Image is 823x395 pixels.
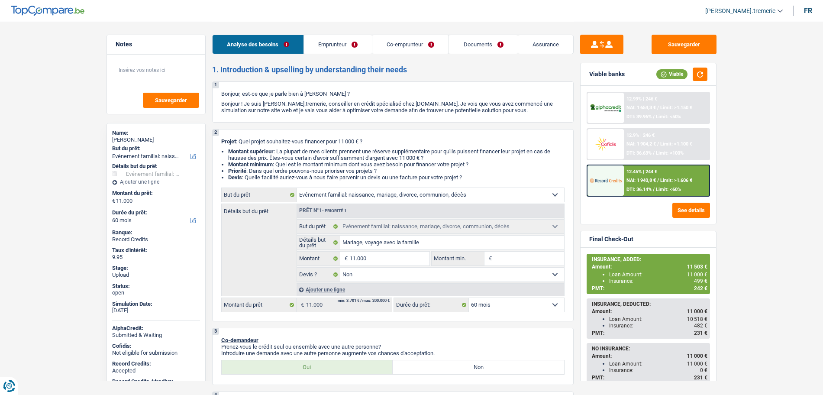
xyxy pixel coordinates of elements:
[626,178,656,183] span: NAI: 1 940,8 €
[592,285,707,291] div: PMT:
[592,346,707,352] div: NO INSURANCE:
[672,203,710,218] button: See details
[592,330,707,336] div: PMT:
[592,353,707,359] div: Amount:
[112,343,200,350] div: Cofidis:
[609,272,707,278] div: Loan Amount:
[213,130,219,136] div: 2
[657,105,659,110] span: /
[112,236,200,243] div: Record Credits
[112,301,200,308] div: Simulation Date:
[297,236,341,249] label: Détails but du prêt
[340,252,350,265] span: €
[589,236,633,243] div: Final Check-Out
[112,254,200,261] div: 9.95
[372,35,449,54] a: Co-emprunteur
[626,150,652,156] span: DTI: 36.63%
[112,130,200,136] div: Name:
[112,190,198,197] label: Montant du prêt:
[221,350,565,356] p: Introduire une demande avec une autre personne augmente vos chances d'acceptation.
[112,283,200,290] div: Status:
[609,361,707,367] div: Loan Amount:
[228,148,565,161] li: : La plupart de mes clients prennent une réserve supplémentaire pour qu'ils puissent financer leu...
[589,71,625,78] div: Viable banks
[653,150,655,156] span: /
[592,264,707,270] div: Amount:
[592,375,707,381] div: PMT:
[222,188,297,202] label: But du prêt
[698,4,783,18] a: [PERSON_NAME].tremerie
[694,323,707,329] span: 482 €
[155,97,187,103] span: Sauvegarder
[112,289,200,296] div: open
[626,169,657,175] div: 12.45% | 244 €
[228,148,274,155] strong: Montant supérieur
[112,163,200,170] div: Détails but du prêt
[213,35,303,54] a: Analyse des besoins
[11,6,84,16] img: TopCompare Logo
[592,256,707,262] div: INSURANCE, ADDED:
[694,375,707,381] span: 231 €
[592,301,707,307] div: INSURANCE, DEDUCTED:
[393,360,564,374] label: Non
[626,141,656,147] span: NAI: 1 904,2 €
[221,337,258,343] span: Co-demandeur
[228,168,565,174] li: : Dans quel ordre pouvons-nous prioriser vos projets ?
[228,174,242,181] span: Devis
[432,252,484,265] label: Montant min.
[687,264,707,270] span: 11 503 €
[609,367,707,373] div: Insurance:
[609,278,707,284] div: Insurance:
[518,35,573,54] a: Assurance
[297,252,341,265] label: Montant
[657,141,659,147] span: /
[694,285,707,291] span: 242 €
[660,178,692,183] span: Limit: >1.606 €
[112,350,200,356] div: Not eligible for submission
[112,136,200,143] div: [PERSON_NAME]
[222,360,393,374] label: Oui
[228,174,565,181] li: : Quelle facilité auriez-vous à nous faire parvenir un devis ou une facture pour votre projet ?
[687,272,707,278] span: 11 000 €
[221,343,565,350] p: Prenez-vous le crédit seul ou ensemble avec une autre personne?
[297,220,341,233] label: But du prêt
[228,168,246,174] strong: Priorité
[626,105,656,110] span: NAI: 1 654,3 €
[221,91,565,97] p: Bonjour, est-ce que je parle bien à [PERSON_NAME] ?
[228,161,565,168] li: : Quel est le montant minimum dont vous avez besoin pour financer votre projet ?
[626,187,652,192] span: DTI: 36.14%
[687,361,707,367] span: 11 000 €
[112,378,200,385] div: Record Credits Atradius:
[112,197,115,204] span: €
[213,328,219,335] div: 3
[652,35,716,54] button: Sauvegarder
[297,298,306,312] span: €
[112,325,200,332] div: AlphaCredit:
[653,114,655,120] span: /
[700,367,707,373] span: 0 €
[626,96,657,102] div: 12.99% | 246 €
[705,7,775,15] span: [PERSON_NAME].tremerie
[687,308,707,314] span: 11 000 €
[590,136,622,152] img: Cofidis
[212,65,574,74] h2: 1. Introduction & upselling by understanding their needs
[694,330,707,336] span: 231 €
[112,332,200,339] div: Submitted & Waiting
[609,323,707,329] div: Insurance:
[657,178,659,183] span: /
[222,298,297,312] label: Montant du prêt
[590,103,622,113] img: AlphaCredit
[112,229,200,236] div: Banque:
[304,35,372,54] a: Emprunteur
[656,69,687,79] div: Viable
[116,41,197,48] h5: Notes
[221,138,236,145] span: Projet
[112,247,200,254] div: Taux d'intérêt:
[112,145,198,152] label: But du prêt:
[221,138,565,145] p: : Quel projet souhaitez-vous financer pour 11 000 € ?
[228,161,273,168] strong: Montant minimum
[660,105,692,110] span: Limit: >1.150 €
[143,93,199,108] button: Sauvegarder
[626,114,652,120] span: DTI: 39.96%
[112,209,198,216] label: Durée du prêt:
